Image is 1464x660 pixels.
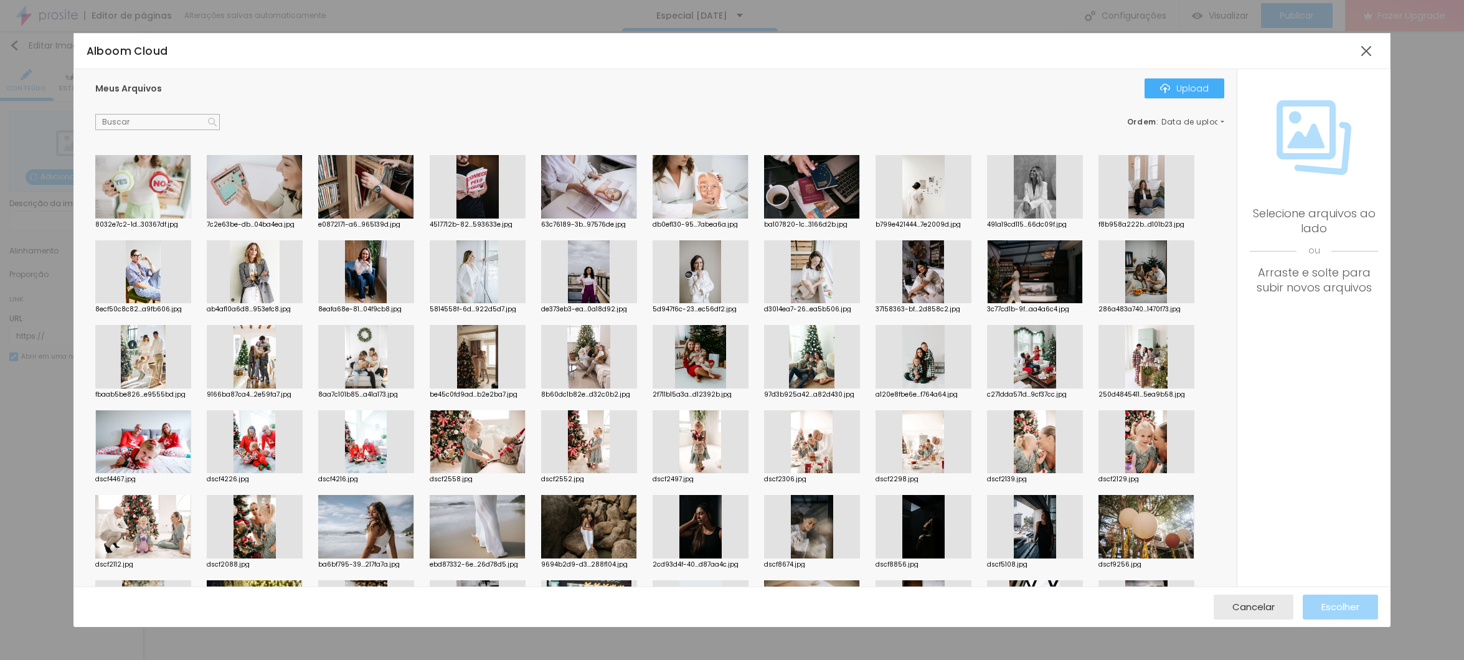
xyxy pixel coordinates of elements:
div: 491a19cd115...66dc09f.jpg [987,222,1083,228]
div: b799e421444...7e2009d.jpg [876,222,971,228]
div: 63c76189-3b...97576de.jpg [541,222,637,228]
div: 5d947f6c-23...ec56df2.jpg [653,306,749,313]
div: dscf4226.jpg [207,476,303,483]
div: dscf8856.jpg [876,562,971,568]
div: 286a483a740...1470f73.jpg [1098,306,1194,313]
div: 8aa7c101b85...a41a173.jpg [318,392,414,398]
div: dscf2552.jpg [541,476,637,483]
div: 8b60dc1b82e...d32c0b2.jpg [541,392,637,398]
div: de373eb3-ea...0a18d92.jpg [541,306,637,313]
div: c271dda571d...9cf37cc.jpg [987,392,1083,398]
div: 2f711b15a3a...d12392b.jpg [653,392,749,398]
div: ba6bf795-39...217fa7a.jpg [318,562,414,568]
div: 4517712b-82...593633e.jpg [430,222,526,228]
input: Buscar [95,114,220,130]
div: ab4af10a6d8...953efc8.jpg [207,306,303,313]
span: Meus Arquivos [95,82,162,95]
div: e0872171-a6...965139d.jpg [318,222,414,228]
div: 7c2e63be-db...04ba4ea.jpg [207,222,303,228]
span: Ordem [1127,116,1156,127]
span: Escolher [1321,601,1359,612]
div: ba107820-1c...3166d2b.jpg [764,222,860,228]
span: Cancelar [1232,601,1275,612]
div: d3014ea7-26...ea5b506.jpg [764,306,860,313]
div: 8ecf50c8c82...a9fb606.jpg [95,306,191,313]
div: 3c77cd1b-9f...aa4a6c4.jpg [987,306,1083,313]
div: dscf2558.jpg [430,476,526,483]
div: dscf5108.jpg [987,562,1083,568]
div: 37158363-bf...2d858c2.jpg [876,306,971,313]
button: Escolher [1303,595,1378,620]
div: fbaab5be826...e9555bd.jpg [95,392,191,398]
div: dscf2306.jpg [764,476,860,483]
div: dscf2129.jpg [1098,476,1194,483]
div: f8b958a222b...d101b23.jpg [1098,222,1194,228]
div: db0ef130-95...7abea6a.jpg [653,222,749,228]
div: Selecione arquivos ao lado Arraste e solte para subir novos arquivos [1250,206,1378,295]
div: 5814558f-6d...922d5d7.jpg [430,306,526,313]
div: be45c0fd9ad...b2e2ba7.jpg [430,392,526,398]
img: Icone [1160,83,1170,93]
span: ou [1250,236,1378,265]
div: dscf2139.jpg [987,476,1083,483]
div: dscf2112.jpg [95,562,191,568]
div: 250d4845411...5ea9b58.jpg [1098,392,1194,398]
span: Data de upload [1161,118,1226,126]
div: 97d3b925a42...a82d430.jpg [764,392,860,398]
div: dscf2298.jpg [876,476,971,483]
div: dscf9256.jpg [1098,562,1194,568]
button: IconeUpload [1145,78,1224,98]
div: 2cd93d4f-40...d87aa4c.jpg [653,562,749,568]
div: 9694b2d9-d3...288f104.jpg [541,562,637,568]
img: Icone [1277,100,1351,175]
span: Alboom Cloud [87,44,168,59]
div: 8eafa68e-81...04f9cb8.jpg [318,306,414,313]
div: dscf4467.jpg [95,476,191,483]
div: dscf2088.jpg [207,562,303,568]
div: ebd87332-6e...26d78d5.jpg [430,562,526,568]
div: dscf2497.jpg [653,476,749,483]
div: Upload [1160,83,1209,93]
button: Cancelar [1214,595,1293,620]
div: 9166ba87ca4...2e59fa7.jpg [207,392,303,398]
div: dscf8674.jpg [764,562,860,568]
div: a120e8fbe6e...f764a64.jpg [876,392,971,398]
div: dscf4216.jpg [318,476,414,483]
div: 8032e7c2-1d...30367df.jpg [95,222,191,228]
div: : [1127,118,1224,126]
img: Icone [208,118,217,126]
